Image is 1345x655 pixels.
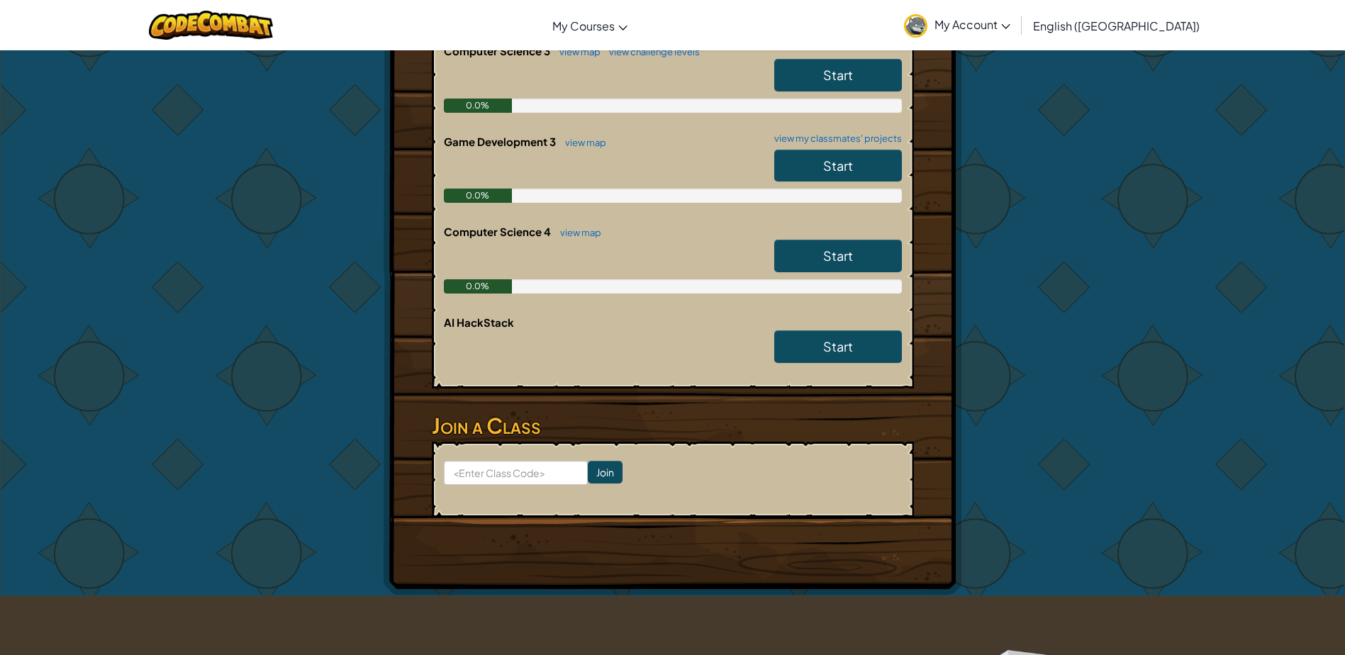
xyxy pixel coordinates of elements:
img: avatar [904,14,927,38]
span: Start [823,67,853,83]
a: view challenge levels [602,46,700,57]
span: Start [823,157,853,174]
span: Computer Science 3 [444,44,552,57]
div: 0.0% [444,189,513,203]
a: view map [552,46,601,57]
span: Computer Science 4 [444,225,553,238]
div: 0.0% [444,279,513,293]
a: Start [774,330,902,363]
input: Join [588,461,623,483]
span: Start [823,247,853,264]
a: My Courses [545,6,635,45]
a: English ([GEOGRAPHIC_DATA]) [1026,6,1207,45]
span: Game Development 3 [444,135,558,148]
input: <Enter Class Code> [444,461,588,485]
span: My Courses [552,18,615,33]
span: My Account [934,17,1010,32]
span: Start [823,338,853,354]
span: English ([GEOGRAPHIC_DATA]) [1033,18,1200,33]
div: 0.0% [444,99,513,113]
a: view my classmates' projects [767,134,902,143]
a: view map [558,137,606,148]
span: AI HackStack [444,315,514,329]
a: My Account [897,3,1017,47]
h3: Join a Class [432,410,914,442]
a: view map [553,227,601,238]
img: CodeCombat logo [149,11,273,40]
